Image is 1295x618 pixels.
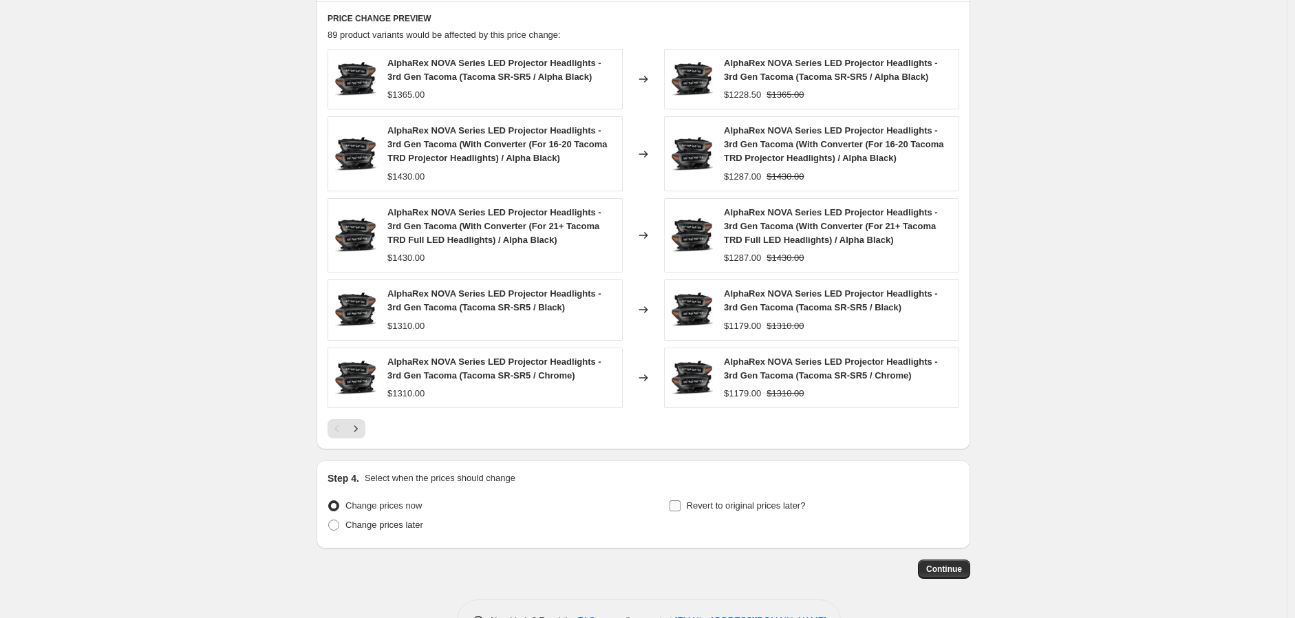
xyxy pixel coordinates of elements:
[387,251,425,265] div: $1430.00
[335,58,376,100] img: arex-nova-series-tacoma-headlghts_80x.jpg
[767,170,804,184] strike: $1430.00
[346,419,365,438] button: Next
[387,387,425,401] div: $1310.00
[328,419,365,438] nav: Pagination
[724,356,938,381] span: AlphaRex NOVA Series LED Projector Headlights - 3rd Gen Tacoma (Tacoma SR-SR5 / Chrome)
[926,564,962,575] span: Continue
[724,288,938,312] span: AlphaRex NOVA Series LED Projector Headlights - 3rd Gen Tacoma (Tacoma SR-SR5 / Black)
[365,471,515,485] p: Select when the prices should change
[328,13,959,24] h6: PRICE CHANGE PREVIEW
[767,319,804,333] strike: $1310.00
[767,251,804,265] strike: $1430.00
[724,88,761,102] div: $1228.50
[335,215,376,256] img: arex-nova-series-tacoma-headlghts_80x.jpg
[767,88,804,102] strike: $1365.00
[918,560,970,579] button: Continue
[387,170,425,184] div: $1430.00
[724,170,761,184] div: $1287.00
[724,387,761,401] div: $1179.00
[672,289,713,330] img: arex-nova-series-tacoma-headlghts_80x.jpg
[335,134,376,175] img: arex-nova-series-tacoma-headlghts_80x.jpg
[724,319,761,333] div: $1179.00
[724,125,943,163] span: AlphaRex NOVA Series LED Projector Headlights - 3rd Gen Tacoma (With Converter (For 16-20 Tacoma ...
[387,356,601,381] span: AlphaRex NOVA Series LED Projector Headlights - 3rd Gen Tacoma (Tacoma SR-SR5 / Chrome)
[387,58,601,82] span: AlphaRex NOVA Series LED Projector Headlights - 3rd Gen Tacoma (Tacoma SR-SR5 / Alpha Black)
[328,471,359,485] h2: Step 4.
[672,215,713,256] img: arex-nova-series-tacoma-headlghts_80x.jpg
[724,58,938,82] span: AlphaRex NOVA Series LED Projector Headlights - 3rd Gen Tacoma (Tacoma SR-SR5 / Alpha Black)
[335,289,376,330] img: arex-nova-series-tacoma-headlghts_80x.jpg
[387,125,607,163] span: AlphaRex NOVA Series LED Projector Headlights - 3rd Gen Tacoma (With Converter (For 16-20 Tacoma ...
[672,357,713,398] img: arex-nova-series-tacoma-headlghts_80x.jpg
[724,207,938,245] span: AlphaRex NOVA Series LED Projector Headlights - 3rd Gen Tacoma (With Converter (For 21+ Tacoma TR...
[387,88,425,102] div: $1365.00
[387,207,601,245] span: AlphaRex NOVA Series LED Projector Headlights - 3rd Gen Tacoma (With Converter (For 21+ Tacoma TR...
[687,500,806,511] span: Revert to original prices later?
[328,30,561,40] span: 89 product variants would be affected by this price change:
[387,319,425,333] div: $1310.00
[672,134,713,175] img: arex-nova-series-tacoma-headlghts_80x.jpg
[724,251,761,265] div: $1287.00
[345,500,422,511] span: Change prices now
[387,288,601,312] span: AlphaRex NOVA Series LED Projector Headlights - 3rd Gen Tacoma (Tacoma SR-SR5 / Black)
[345,520,423,530] span: Change prices later
[335,357,376,398] img: arex-nova-series-tacoma-headlghts_80x.jpg
[767,387,804,401] strike: $1310.00
[672,58,713,100] img: arex-nova-series-tacoma-headlghts_80x.jpg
